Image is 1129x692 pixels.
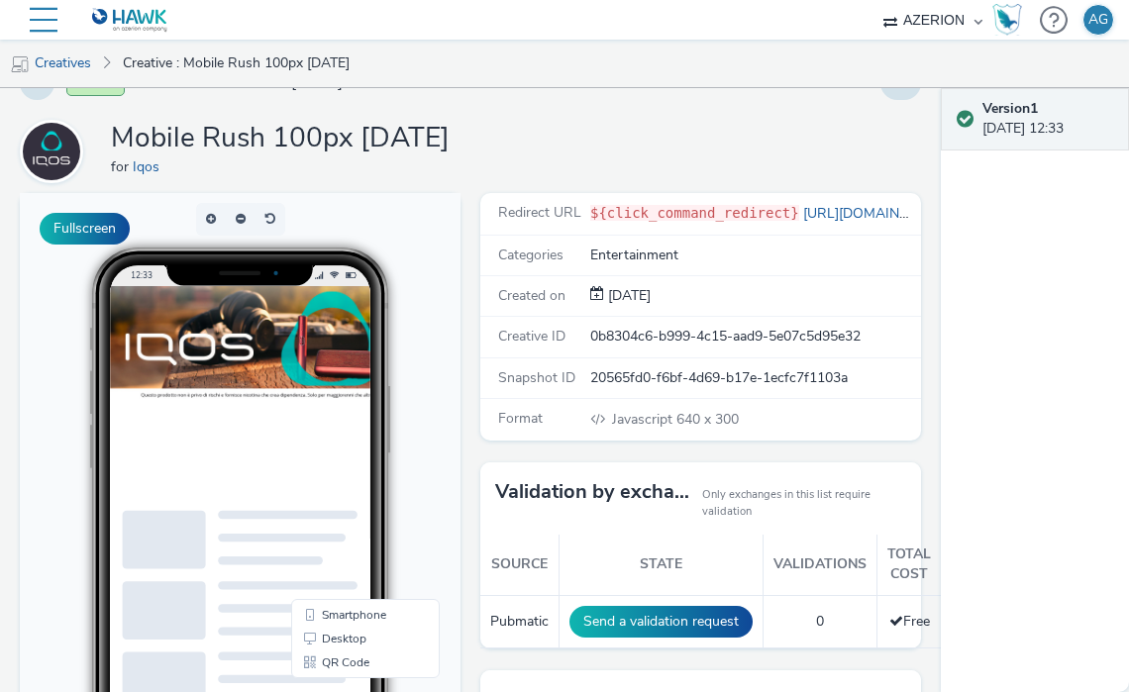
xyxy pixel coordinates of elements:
[92,8,168,33] img: undefined Logo
[604,286,651,306] div: Creation 01 October 2025, 12:33
[480,535,560,595] th: Source
[612,410,676,429] span: Javascript
[569,606,753,638] button: Send a validation request
[992,4,1030,36] a: Hawk Academy
[498,286,565,305] span: Created on
[480,595,560,647] td: Pubmatic
[498,409,543,428] span: Format
[20,142,91,160] a: Iqos
[23,123,80,180] img: Iqos
[302,463,350,475] span: QR Code
[40,213,130,245] button: Fullscreen
[133,157,167,176] a: Iqos
[498,327,565,346] span: Creative ID
[799,204,958,223] a: [URL][DOMAIN_NAME]
[816,612,824,631] span: 0
[10,54,30,74] img: mobile
[590,368,919,388] div: 20565fd0-f6bf-4d69-b17e-1ecfc7f1103a
[590,327,919,346] div: 0b8304c6-b999-4c15-aad9-5e07c5d95e32
[113,40,359,87] a: Creative : Mobile Rush 100px [DATE]
[992,4,1022,36] img: Hawk Academy
[590,246,919,265] div: Entertainment
[764,535,877,595] th: Validations
[275,457,416,481] li: QR Code
[610,410,739,429] span: 640 x 300
[889,612,930,631] span: Free
[498,368,575,387] span: Snapshot ID
[982,99,1038,118] strong: Version 1
[111,120,450,157] h1: Mobile Rush 100px [DATE]
[702,487,906,520] small: Only exchanges in this list require validation
[877,535,942,595] th: Total cost
[275,410,416,434] li: Smartphone
[498,203,581,222] span: Redirect URL
[302,440,347,451] span: Desktop
[495,477,692,507] h3: Validation by exchange
[302,416,366,428] span: Smartphone
[275,434,416,457] li: Desktop
[590,205,799,221] code: ${click_command_redirect}
[111,157,133,176] span: for
[1088,5,1108,35] div: AG
[604,286,651,305] span: [DATE]
[111,76,133,87] span: 12:33
[982,99,1113,140] div: [DATE] 12:33
[560,535,764,595] th: State
[498,246,564,264] span: Categories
